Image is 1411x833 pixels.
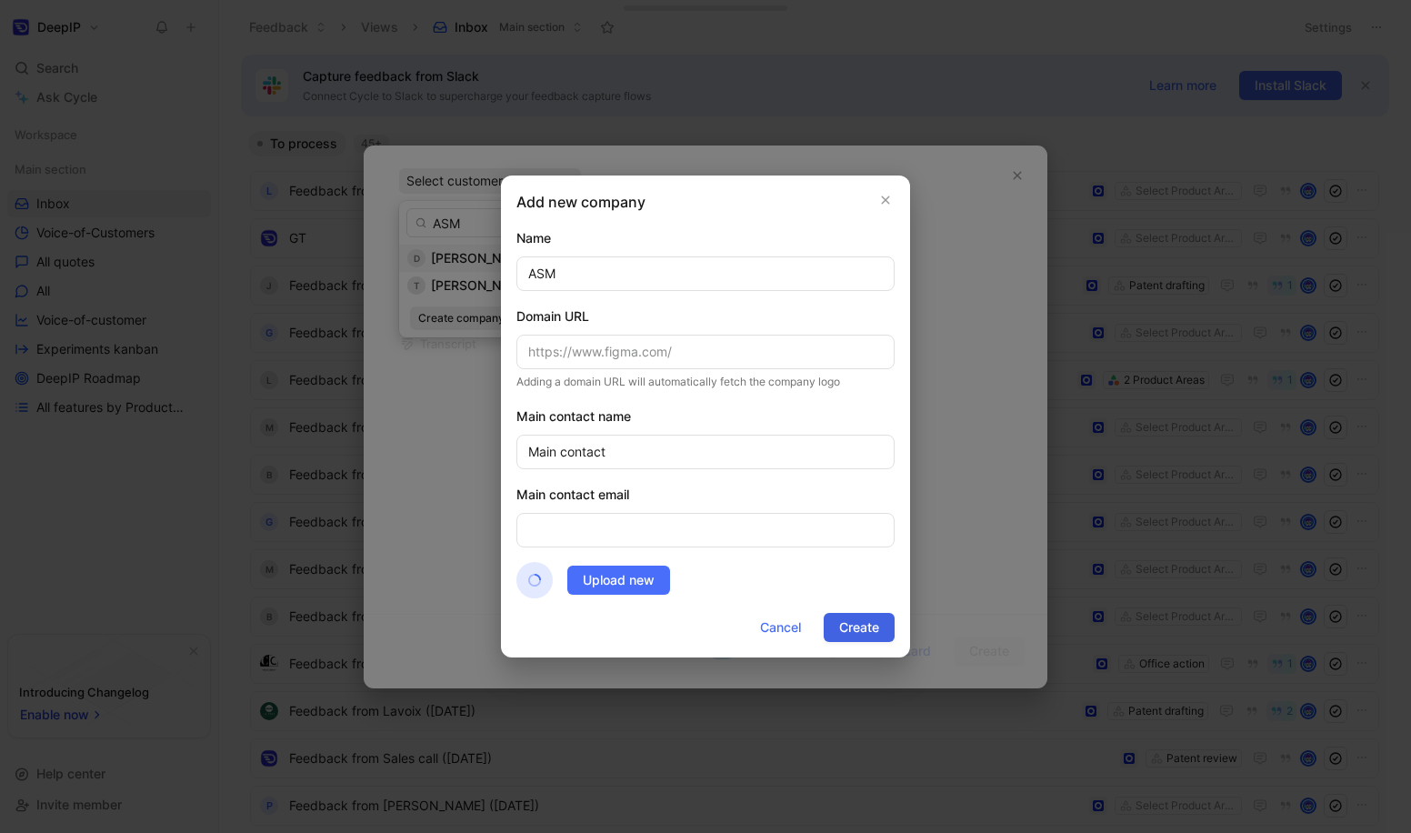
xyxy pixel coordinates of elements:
[516,484,895,506] div: Main contact email
[745,613,816,642] button: Cancel
[516,191,645,213] h2: Add new company
[516,227,895,249] div: Name
[516,406,895,427] div: Main contact name
[760,617,801,638] span: Cancel
[839,617,879,638] span: Create
[516,256,895,291] input: Company name
[583,569,655,591] span: Upload new
[516,335,895,369] input: https://www.figma.com/
[516,306,895,327] div: Domain URL
[824,613,895,642] button: Create
[516,373,895,391] div: Adding a domain URL will automatically fetch the company logo
[567,566,670,595] button: Upload new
